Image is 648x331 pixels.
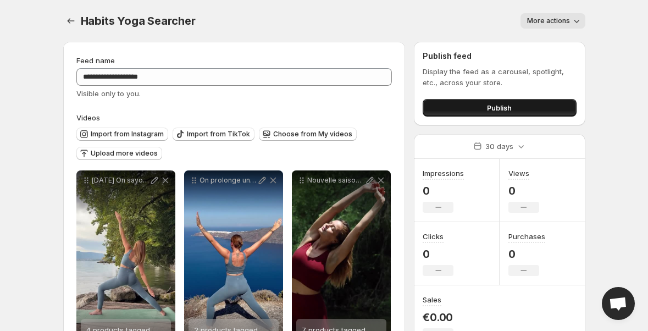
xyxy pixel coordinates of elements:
[76,128,168,141] button: Import from Instagram
[76,113,100,122] span: Videos
[423,99,576,117] button: Publish
[423,231,444,242] h3: Clicks
[76,56,115,65] span: Feed name
[259,128,357,141] button: Choose from My videos
[76,147,162,160] button: Upload more videos
[423,294,441,305] h3: Sales
[602,287,635,320] div: Open chat
[423,66,576,88] p: Display the feed as a carousel, spotlight, etc., across your store.
[508,168,529,179] h3: Views
[423,184,464,197] p: 0
[508,184,539,197] p: 0
[91,149,158,158] span: Upload more videos
[92,176,149,185] p: [DATE] On savoure les derniers rayons du soleil au bord de leau Et vous quel est votre programme ...
[307,176,364,185] p: Nouvelle saison nouvelle nergie Entre matires naturelles coupes fminines et couleurs profondes no...
[63,13,79,29] button: Settings
[173,128,254,141] button: Import from TikTok
[76,89,141,98] span: Visible only to you.
[423,51,576,62] h2: Publish feed
[200,176,257,185] p: On prolonge un peu lt par ici le temps dun rel parce que a fait du bien au moral Sous le ciel cla...
[527,16,570,25] span: More actions
[487,102,512,113] span: Publish
[423,168,464,179] h3: Impressions
[520,13,585,29] button: More actions
[81,14,196,27] span: Habits Yoga Searcher
[508,247,545,261] p: 0
[187,130,250,139] span: Import from TikTok
[485,141,513,152] p: 30 days
[91,130,164,139] span: Import from Instagram
[508,231,545,242] h3: Purchases
[273,130,352,139] span: Choose from My videos
[423,311,453,324] p: €0.00
[423,247,453,261] p: 0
